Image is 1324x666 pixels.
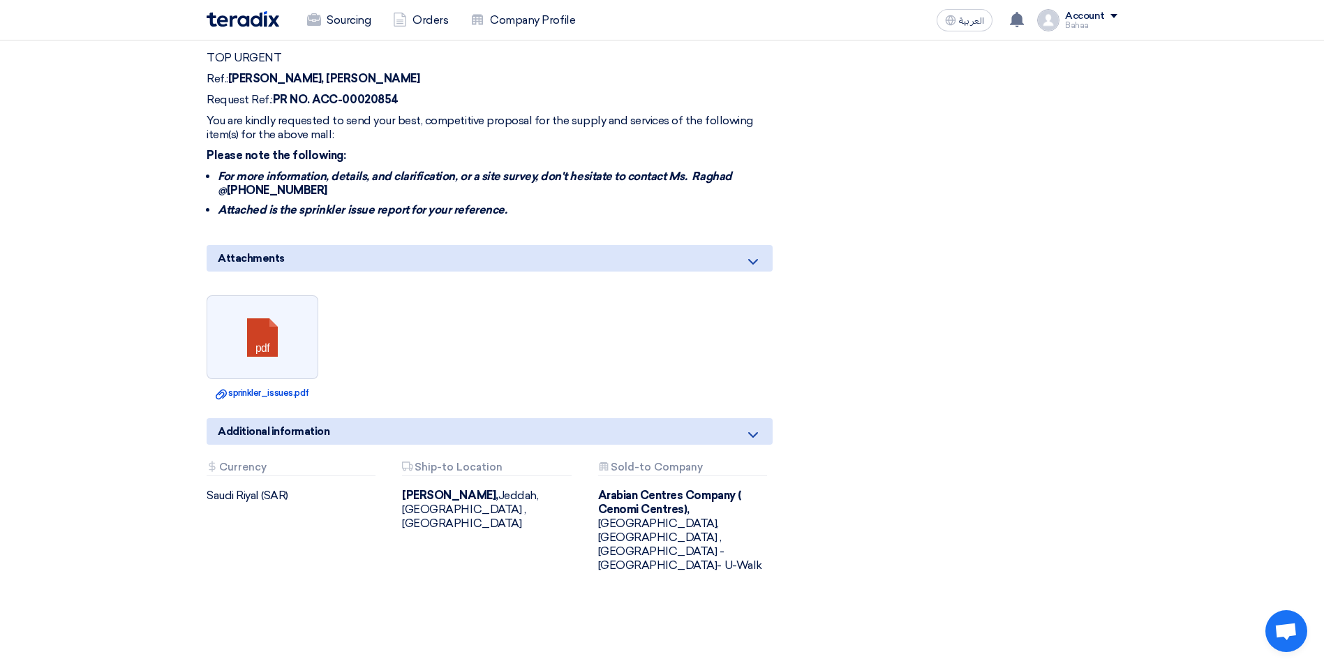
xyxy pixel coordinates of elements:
[598,489,773,572] div: [GEOGRAPHIC_DATA], [GEOGRAPHIC_DATA] ,[GEOGRAPHIC_DATA] - [GEOGRAPHIC_DATA]- U-Walk
[207,114,773,142] p: You are kindly requested to send your best, competitive proposal for the supply and services of t...
[937,9,992,31] button: العربية
[207,93,773,107] p: Request Ref.:
[211,386,314,400] a: sprinkler_issues.pdf
[207,72,773,86] p: Ref.:
[598,461,767,476] div: Sold-to Company
[207,11,279,27] img: Teradix logo
[1065,22,1117,29] div: Bahaa
[207,461,375,476] div: Currency
[959,16,984,26] span: العربية
[296,5,382,36] a: Sourcing
[207,149,346,162] strong: Please note the following:
[218,424,329,439] span: Additional information
[227,184,327,197] strong: [PHONE_NUMBER]
[207,51,773,65] p: TOP URGENT
[402,489,498,502] b: [PERSON_NAME],
[218,170,732,197] strong: For more information, details, and clarification, or a site survey, don't hesitate to contact Ms....
[228,72,420,85] strong: [PERSON_NAME], [PERSON_NAME]
[382,5,459,36] a: Orders
[207,489,381,503] div: Saudi Riyal (SAR)
[1065,10,1105,22] div: Account
[459,5,586,36] a: Company Profile
[273,93,399,106] strong: PR NO. ACC-00020854
[402,461,571,476] div: Ship-to Location
[402,489,577,531] div: Jeddah, [GEOGRAPHIC_DATA] ,[GEOGRAPHIC_DATA]
[1265,610,1307,652] a: Open chat
[1037,9,1059,31] img: profile_test.png
[598,489,741,516] b: Arabian Centres Company ( Cenomi Centres),
[218,251,285,266] span: Attachments
[218,203,507,216] strong: Attached is the sprinkler issue report for your reference.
